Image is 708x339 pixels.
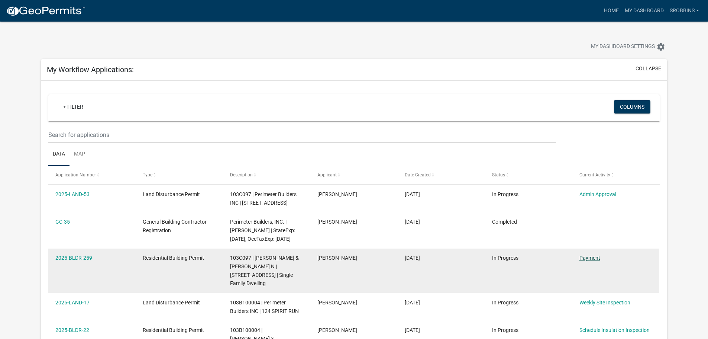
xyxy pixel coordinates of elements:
span: Application Number [55,172,96,178]
span: In Progress [492,300,518,306]
span: In Progress [492,191,518,197]
span: Type [143,172,152,178]
span: 08/28/2025 [405,255,420,261]
a: 2025-BLDR-259 [55,255,92,261]
span: Date Created [405,172,431,178]
a: Map [69,143,90,166]
span: 08/28/2025 [405,219,420,225]
span: Residential Building Permit [143,255,204,261]
span: Completed [492,219,517,225]
a: + Filter [57,100,89,113]
a: Weekly Site Inspection [579,300,630,306]
span: 103C097 | DAVIS ERIC P & EMILY N | 123 CAPE VIEW LN | Single Family Dwelling [230,255,299,286]
span: In Progress [492,255,518,261]
span: Applicant [317,172,337,178]
a: My Dashboard [622,4,667,18]
span: Shane Robbins [317,327,357,333]
span: Shane Robbins [317,191,357,197]
span: My Dashboard Settings [591,42,655,51]
datatable-header-cell: Date Created [398,166,485,184]
a: Payment [579,255,600,261]
span: Current Activity [579,172,610,178]
span: Perimeter Builders, INC. | Shane Robbins | StateExp: 06/30/2026, OccTaxExp: 12/31/2025 [230,219,295,242]
a: 2025-LAND-17 [55,300,90,306]
a: Admin Approval [579,191,616,197]
span: Land Disturbance Permit [143,191,200,197]
span: Status [492,172,505,178]
a: 2025-BLDR-22 [55,327,89,333]
span: General Building Contractor Registration [143,219,207,233]
span: Residential Building Permit [143,327,204,333]
span: In Progress [492,327,518,333]
i: settings [656,42,665,51]
a: Schedule Insulation Inspection [579,327,650,333]
a: GC-35 [55,219,70,225]
span: Land Disturbance Permit [143,300,200,306]
datatable-header-cell: Type [136,166,223,184]
h5: My Workflow Applications: [47,65,134,74]
a: Home [601,4,622,18]
button: My Dashboard Settingssettings [585,39,671,54]
a: 2025-LAND-53 [55,191,90,197]
datatable-header-cell: Application Number [48,166,136,184]
datatable-header-cell: Applicant [310,166,398,184]
datatable-header-cell: Current Activity [572,166,659,184]
button: collapse [636,65,661,73]
a: Data [48,143,69,166]
button: Columns [614,100,650,113]
span: 09/05/2025 [405,191,420,197]
datatable-header-cell: Status [485,166,572,184]
span: 03/25/2025 [405,300,420,306]
datatable-header-cell: Description [223,166,310,184]
span: Description [230,172,253,178]
input: Search for applications [48,127,556,143]
span: 103C097 | Perimeter Builders INC | 123 CAPE VIEW LN [230,191,297,206]
a: srobbins [667,4,702,18]
span: Shane Robbins [317,255,357,261]
span: 103B100004 | Perimeter Builders INC | 124 SPIRIT RUN [230,300,299,314]
span: Shane Robbins [317,219,357,225]
span: Shane Robbins [317,300,357,306]
span: 01/16/2025 [405,327,420,333]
